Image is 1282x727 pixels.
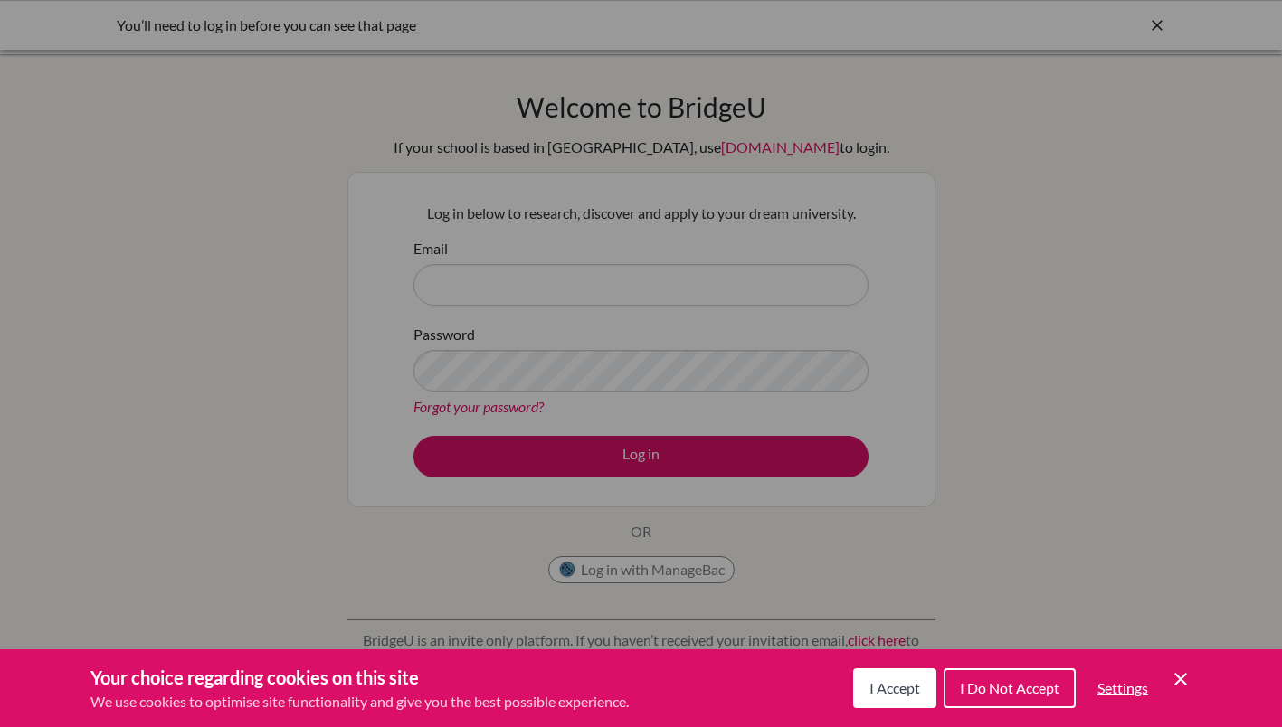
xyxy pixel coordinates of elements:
button: I Accept [853,668,936,708]
button: Save and close [1170,668,1192,690]
button: I Do Not Accept [944,668,1076,708]
span: Settings [1097,679,1148,696]
span: I Accept [869,679,920,696]
button: Settings [1083,670,1163,706]
h3: Your choice regarding cookies on this site [90,664,629,691]
span: I Do Not Accept [960,679,1059,696]
p: We use cookies to optimise site functionality and give you the best possible experience. [90,691,629,713]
